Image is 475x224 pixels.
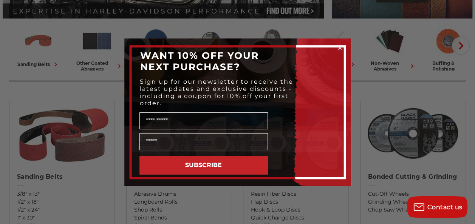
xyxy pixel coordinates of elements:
input: Email [139,133,268,150]
button: Contact us [407,196,467,218]
span: Sign up for our newsletter to receive the latest updates and exclusive discounts - including a co... [140,78,293,107]
span: Contact us [427,204,463,211]
span: WANT 10% OFF YOUR NEXT PURCHASE? [140,50,259,72]
button: Close dialog [336,44,343,52]
button: SUBSCRIBE [139,156,268,175]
